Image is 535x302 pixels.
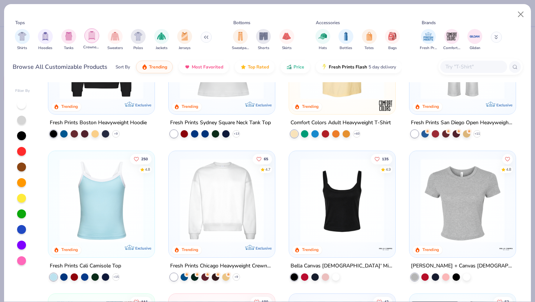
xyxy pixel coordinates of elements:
[235,61,275,73] button: Top Rated
[365,32,373,41] img: Totes Image
[256,29,271,51] button: filter button
[88,31,96,40] img: Crewnecks Image
[253,154,272,164] button: Like
[282,32,291,41] img: Skirts Image
[316,19,340,26] div: Accessories
[135,102,151,107] span: Exclusive
[234,274,238,279] span: + 9
[498,241,513,256] img: Bella + Canvas logo
[385,29,400,51] button: filter button
[56,158,147,242] img: a25d9891-da96-49f3-a35e-76288174bf3a
[315,29,330,51] div: filter for Hats
[279,29,294,51] button: filter button
[149,64,167,70] span: Trending
[56,15,147,99] img: 91acfc32-fd48-4d6b-bdad-a4c1a30ac3fc
[192,64,223,70] span: Most Favorited
[318,32,327,41] img: Hats Image
[41,32,49,41] img: Hoodies Image
[17,45,27,51] span: Shirts
[411,118,514,127] div: Fresh Prints San Diego Open Heavyweight Sweatpants
[258,45,269,51] span: Shorts
[131,29,146,51] div: filter for Polos
[364,45,374,51] span: Totes
[267,158,359,242] img: 9145e166-e82d-49ae-94f7-186c20e691c9
[467,29,482,51] div: filter for Gildan
[176,15,267,99] img: 94a2aa95-cd2b-4983-969b-ecd512716e9a
[467,29,482,51] button: filter button
[13,62,107,71] div: Browse All Customizable Products
[61,29,76,51] div: filter for Tanks
[170,261,273,270] div: Fresh Prints Chicago Heavyweight Crewneck
[61,29,76,51] button: filter button
[156,45,168,51] span: Jackets
[315,29,330,51] button: filter button
[354,131,359,136] span: + 60
[340,45,352,51] span: Bottles
[107,29,123,51] div: filter for Sweaters
[154,29,169,51] div: filter for Jackets
[470,45,480,51] span: Gildan
[496,102,512,107] span: Exclusive
[443,29,460,51] button: filter button
[385,29,400,51] div: filter for Bags
[382,157,389,161] span: 135
[136,61,173,73] button: Trending
[38,29,53,51] button: filter button
[420,45,437,51] span: Fresh Prints
[83,45,100,50] span: Crewnecks
[411,261,514,270] div: [PERSON_NAME] + Canvas [DEMOGRAPHIC_DATA]' Micro Ribbed Baby Tee
[316,61,402,73] button: Fresh Prints Flash5 day delivery
[371,154,392,164] button: Like
[15,29,30,51] div: filter for Shirts
[386,167,391,172] div: 4.9
[116,64,130,70] div: Sort By
[296,15,388,99] img: 029b8af0-80e6-406f-9fdc-fdf898547912
[362,29,377,51] div: filter for Totes
[114,131,118,136] span: + 9
[291,118,391,127] div: Comfort Colors Adult Heavyweight T-Shirt
[264,157,268,161] span: 65
[422,19,436,26] div: Brands
[177,29,192,51] div: filter for Jerseys
[321,64,327,70] img: flash.gif
[131,29,146,51] button: filter button
[157,32,166,41] img: Jackets Image
[232,29,249,51] button: filter button
[184,64,190,70] img: most_fav.gif
[179,61,229,73] button: Most Favorited
[265,167,270,172] div: 4.7
[378,98,393,113] img: Comfort Colors logo
[443,29,460,51] div: filter for Comfort Colors
[369,63,396,71] span: 5 day delivery
[256,29,271,51] div: filter for Shorts
[417,158,508,242] img: aa15adeb-cc10-480b-b531-6e6e449d5067
[338,29,353,51] div: filter for Bottles
[502,154,513,164] button: Like
[319,45,327,51] span: Hats
[296,158,388,242] img: 8af284bf-0d00-45ea-9003-ce4b9a3194ad
[506,167,511,172] div: 4.8
[83,28,100,50] div: filter for Crewnecks
[83,29,100,51] button: filter button
[134,32,143,41] img: Polos Image
[145,167,150,172] div: 4.8
[65,32,73,41] img: Tanks Image
[423,31,434,42] img: Fresh Prints Image
[50,261,121,270] div: Fresh Prints Cali Camisole Top
[248,64,269,70] span: Top Rated
[15,88,30,94] div: Filter By
[388,158,479,242] img: 80dc4ece-0e65-4f15-94a6-2a872a258fbd
[282,45,292,51] span: Skirts
[232,45,249,51] span: Sweatpants
[417,15,508,99] img: df5250ff-6f61-4206-a12c-24931b20f13c
[38,45,52,51] span: Hoodies
[107,45,123,51] span: Sweaters
[111,32,119,41] img: Sweaters Image
[259,32,268,41] img: Shorts Image
[107,29,123,51] button: filter button
[329,64,367,70] span: Fresh Prints Flash
[135,245,151,250] span: Exclusive
[420,29,437,51] div: filter for Fresh Prints
[130,154,152,164] button: Like
[446,31,457,42] img: Comfort Colors Image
